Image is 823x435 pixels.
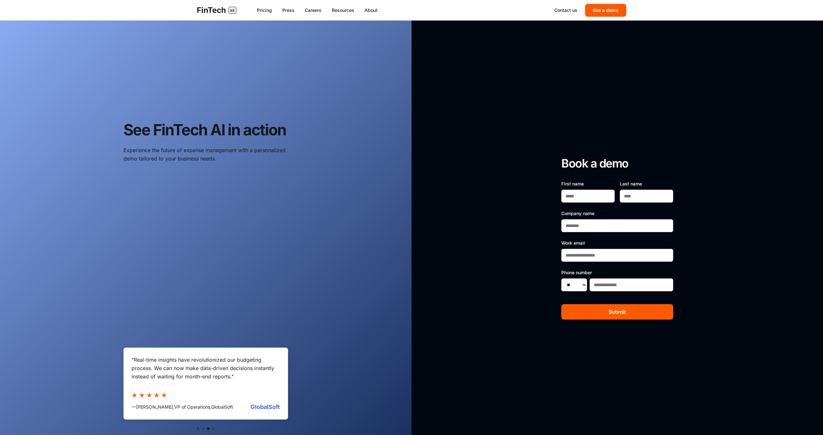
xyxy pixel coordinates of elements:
span: ★ [139,391,145,400]
div: GlobalSoft [250,403,280,412]
h1: See FinTech AI in action [123,122,288,139]
span: ★ [146,391,152,400]
label: Last name [620,181,673,187]
div: — [PERSON_NAME] , VP of Operations , GlobalSoft [131,404,233,410]
h2: Book a demo [561,157,673,170]
span: ★ [161,391,167,400]
blockquote: " Real-time insights have revolutionized our budgeting process. We can now make data-driven decis... [131,356,280,381]
p: Experience the future of expense management with a personalized demo tailored to your business ne... [123,146,288,163]
label: First name [561,181,615,187]
a: Pricing [257,7,272,14]
span: ai [229,7,236,14]
a: FinTechai [197,5,236,15]
label: Company name [561,210,673,217]
a: Careers [305,7,321,14]
label: Work email [561,240,673,246]
button: See a demo [585,4,626,17]
a: Resources [332,7,354,14]
label: Phone number [561,269,673,276]
span: ★ [154,391,160,400]
span: FinTech [197,5,226,15]
a: Press [282,7,294,14]
span: ★ [131,391,138,400]
a: About [365,7,377,14]
a: Contact us [554,7,577,14]
button: Submit [561,304,673,320]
